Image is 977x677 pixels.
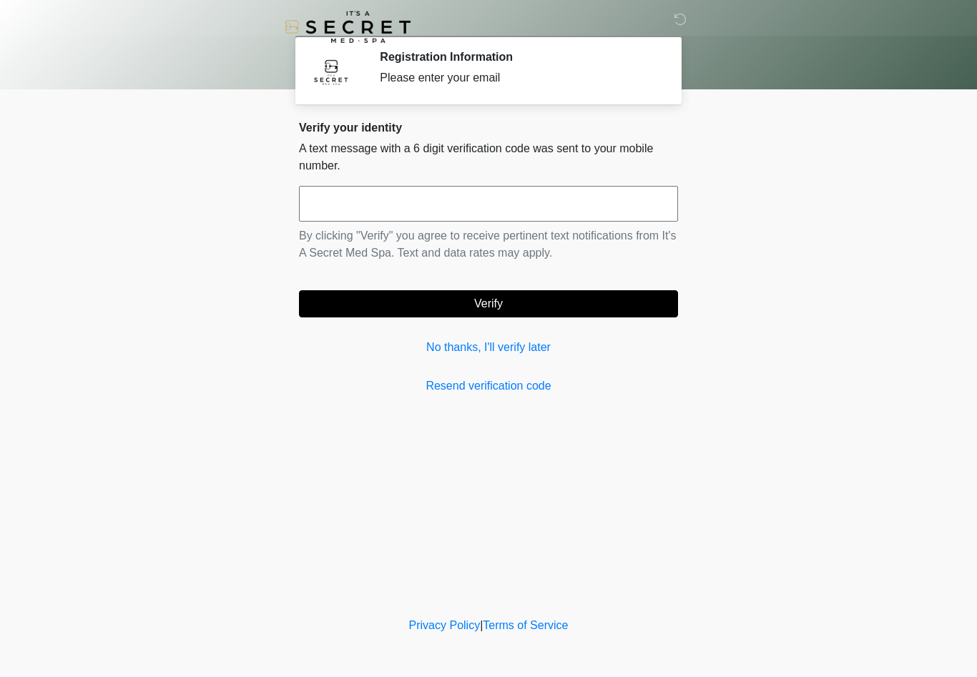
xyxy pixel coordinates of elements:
[299,339,678,356] a: No thanks, I'll verify later
[299,140,678,174] p: A text message with a 6 digit verification code was sent to your mobile number.
[483,619,568,631] a: Terms of Service
[299,290,678,317] button: Verify
[285,11,411,43] img: It's A Secret Med Spa Logo
[480,619,483,631] a: |
[380,50,657,64] h2: Registration Information
[380,69,657,87] div: Please enter your email
[409,619,481,631] a: Privacy Policy
[299,377,678,395] a: Resend verification code
[310,50,353,93] img: Agent Avatar
[299,227,678,262] p: By clicking "Verify" you agree to receive pertinent text notifications from It's A Secret Med Spa...
[299,121,678,134] h2: Verify your identity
